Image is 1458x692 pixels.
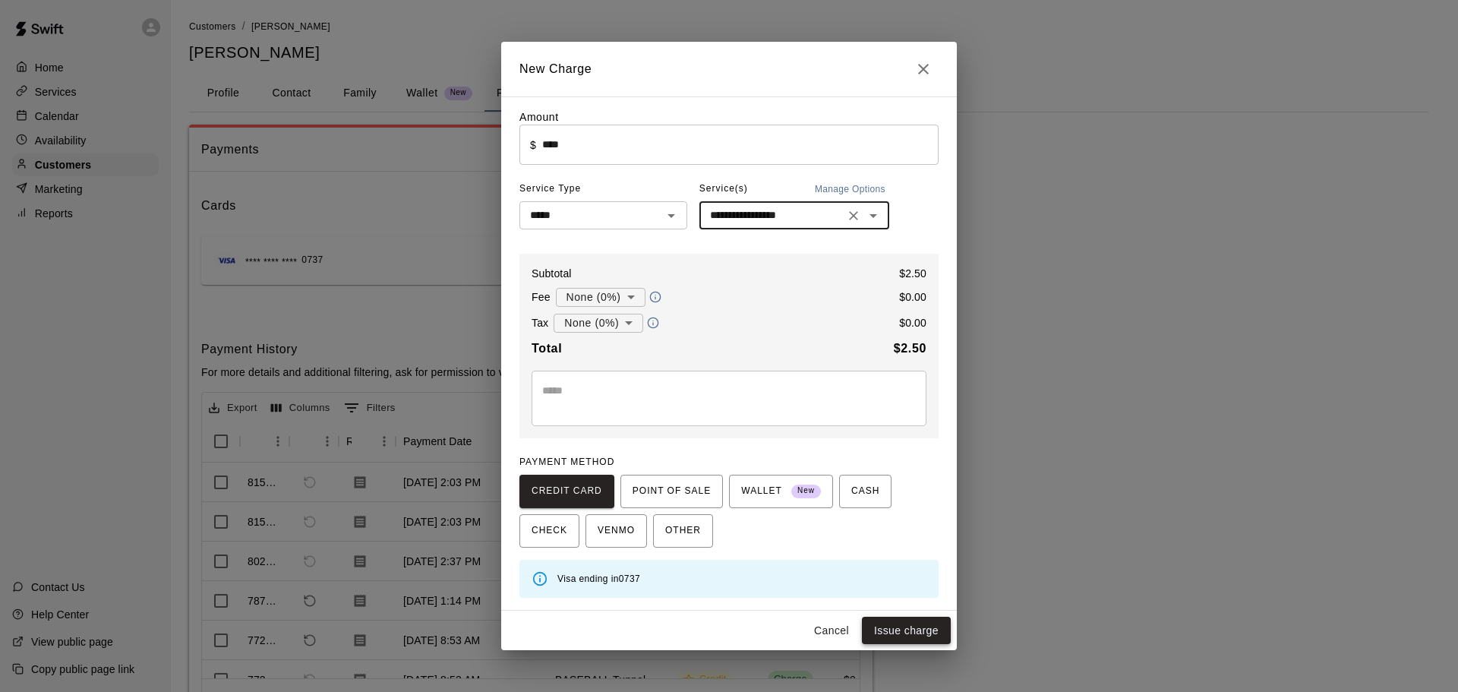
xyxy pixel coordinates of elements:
[843,205,864,226] button: Clear
[501,42,957,96] h2: New Charge
[585,514,647,548] button: VENMO
[729,475,833,508] button: WALLET New
[811,177,889,201] button: Manage Options
[894,342,926,355] b: $ 2.50
[839,475,892,508] button: CASH
[519,457,614,467] span: PAYMENT METHOD
[791,481,821,501] span: New
[532,519,567,543] span: CHECK
[899,266,926,281] p: $ 2.50
[633,479,711,504] span: POINT OF SALE
[620,475,723,508] button: POINT OF SALE
[532,342,562,355] b: Total
[807,617,856,645] button: Cancel
[519,514,579,548] button: CHECK
[532,266,572,281] p: Subtotal
[532,315,548,330] p: Tax
[557,574,640,584] span: Visa ending in 0737
[699,177,748,201] span: Service(s)
[519,177,687,201] span: Service Type
[532,479,602,504] span: CREDIT CARD
[532,289,551,305] p: Fee
[530,137,536,153] p: $
[519,475,614,508] button: CREDIT CARD
[899,289,926,305] p: $ 0.00
[519,111,559,123] label: Amount
[661,205,682,226] button: Open
[554,309,643,337] div: None (0%)
[556,283,645,311] div: None (0%)
[862,617,951,645] button: Issue charge
[908,54,939,84] button: Close
[665,519,701,543] span: OTHER
[598,519,635,543] span: VENMO
[863,205,884,226] button: Open
[741,479,821,504] span: WALLET
[899,315,926,330] p: $ 0.00
[653,514,713,548] button: OTHER
[851,479,879,504] span: CASH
